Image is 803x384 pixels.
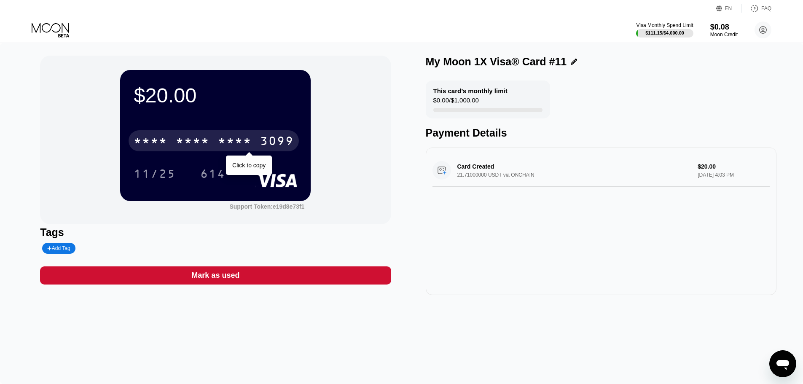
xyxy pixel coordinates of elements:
[40,266,391,285] div: Mark as used
[636,22,693,38] div: Visa Monthly Spend Limit$111.15/$4,000.00
[134,83,297,107] div: $20.00
[433,97,479,108] div: $0.00 / $1,000.00
[134,168,176,182] div: 11/25
[232,162,266,169] div: Click to copy
[191,271,239,280] div: Mark as used
[426,56,567,68] div: My Moon 1X Visa® Card #11
[127,163,182,184] div: 11/25
[645,30,684,35] div: $111.15 / $4,000.00
[742,4,771,13] div: FAQ
[229,203,304,210] div: Support Token:e19d8e73f1
[194,163,232,184] div: 614
[260,135,294,149] div: 3099
[769,350,796,377] iframe: Button to launch messaging window
[761,5,771,11] div: FAQ
[229,203,304,210] div: Support Token: e19d8e73f1
[716,4,742,13] div: EN
[710,23,738,38] div: $0.08Moon Credit
[725,5,732,11] div: EN
[426,127,776,139] div: Payment Details
[42,243,75,254] div: Add Tag
[710,23,738,32] div: $0.08
[40,226,391,239] div: Tags
[47,245,70,251] div: Add Tag
[636,22,693,28] div: Visa Monthly Spend Limit
[710,32,738,38] div: Moon Credit
[200,168,226,182] div: 614
[433,87,508,94] div: This card’s monthly limit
